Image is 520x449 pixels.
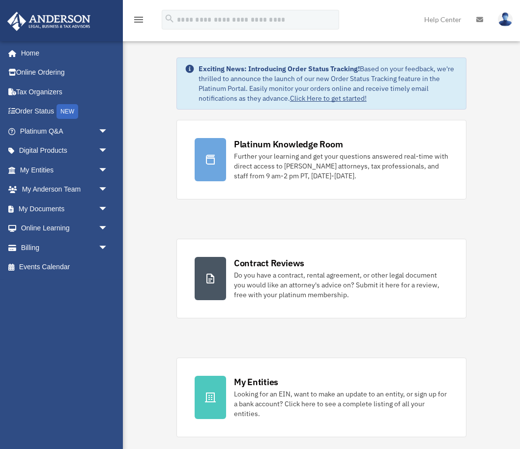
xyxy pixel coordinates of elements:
div: Looking for an EIN, want to make an update to an entity, or sign up for a bank account? Click her... [234,389,448,419]
div: Based on your feedback, we're thrilled to announce the launch of our new Order Status Tracking fe... [199,64,458,103]
span: arrow_drop_down [98,160,118,180]
strong: Exciting News: Introducing Order Status Tracking! [199,64,360,73]
span: arrow_drop_down [98,199,118,219]
div: Contract Reviews [234,257,304,269]
span: arrow_drop_down [98,141,118,161]
a: My Entitiesarrow_drop_down [7,160,123,180]
img: Anderson Advisors Platinum Portal [4,12,93,31]
span: arrow_drop_down [98,238,118,258]
a: Click Here to get started! [290,94,367,103]
a: Platinum Knowledge Room Further your learning and get your questions answered real-time with dire... [176,120,466,199]
span: arrow_drop_down [98,121,118,141]
div: Further your learning and get your questions answered real-time with direct access to [PERSON_NAM... [234,151,448,181]
a: My Anderson Teamarrow_drop_down [7,180,123,199]
a: Order StatusNEW [7,102,123,122]
a: My Documentsarrow_drop_down [7,199,123,219]
a: Online Learningarrow_drop_down [7,219,123,238]
a: Contract Reviews Do you have a contract, rental agreement, or other legal document you would like... [176,239,466,318]
div: Do you have a contract, rental agreement, or other legal document you would like an attorney's ad... [234,270,448,300]
a: Online Ordering [7,63,123,83]
a: Platinum Q&Aarrow_drop_down [7,121,123,141]
img: User Pic [498,12,513,27]
a: Digital Productsarrow_drop_down [7,141,123,161]
a: My Entities Looking for an EIN, want to make an update to an entity, or sign up for a bank accoun... [176,358,466,437]
div: Platinum Knowledge Room [234,138,343,150]
span: arrow_drop_down [98,219,118,239]
span: arrow_drop_down [98,180,118,200]
a: Home [7,43,118,63]
i: search [164,13,175,24]
a: Events Calendar [7,257,123,277]
a: menu [133,17,144,26]
a: Billingarrow_drop_down [7,238,123,257]
div: NEW [57,104,78,119]
div: My Entities [234,376,278,388]
a: Tax Organizers [7,82,123,102]
i: menu [133,14,144,26]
